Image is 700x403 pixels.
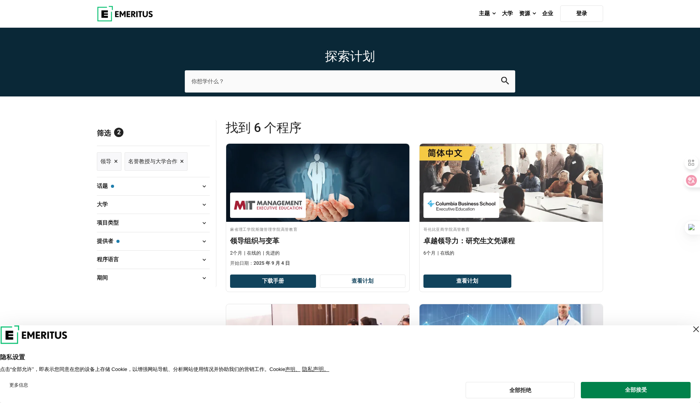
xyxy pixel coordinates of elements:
[576,10,587,16] font: 登录
[423,237,515,245] font: 卓越领导力：研究生文凭课程
[97,235,210,247] button: 提供者
[352,278,373,284] font: 查看计划
[325,49,350,64] font: 探索
[97,254,210,266] button: 程序语言
[226,304,409,382] img: 商业管理研究生文凭（电子学习）| 在线领导力课程
[180,157,184,165] font: ×
[125,152,187,171] a: 名誉教授与大学合作 ×
[97,180,210,192] button: 话题
[97,238,113,244] font: 提供者
[247,250,261,256] font: 在线的
[320,275,406,288] a: 查看计划
[97,217,210,229] button: 项目类型
[117,128,121,136] font: 2
[427,196,495,214] img: 哥伦比亚商学院高管教育
[97,272,210,284] button: 期间
[114,157,118,165] font: ×
[185,129,210,139] a: 全部重置
[97,275,108,281] font: 期间
[542,10,553,16] font: 企业
[97,183,108,189] font: 话题
[423,226,470,232] font: 哥伦比亚商学院高管教育
[456,278,478,284] font: 查看计划
[350,49,375,64] font: 计划
[128,158,177,164] font: 名誉教授与大学合作
[226,144,409,222] img: 领导组织与变革 | 在线领导力课程
[502,10,513,16] font: 大学
[423,250,436,256] font: 6个月
[97,201,108,207] font: 大学
[185,70,515,92] input: 搜索页面
[97,129,111,137] font: 筛选
[254,260,290,266] font: 2025 年 9 月 4 日
[519,10,530,16] font: 资源
[501,79,509,86] a: 搜索
[226,120,302,135] font: 找到 6 个程序
[230,237,279,245] font: 领导组织与变革
[420,304,603,382] img: 领导力研究生文凭（电子学习）| 在线领导力课程
[423,275,511,288] a: 查看计划
[97,219,119,226] font: 项目类型
[97,199,210,210] button: 大学
[230,226,298,232] font: 麻省理工学院斯隆管理学院高管教育
[230,260,254,266] font: 开始日期：
[97,152,121,171] a: 领导 ×
[97,256,119,262] font: 程序语言
[420,144,603,222] img: 卓越领导力：研究生课程 |在线领导力课程
[100,158,111,164] font: 领导
[479,10,490,16] font: 主题
[226,144,409,271] a: 麻省理工学院斯隆管理学院高管培训领导力课程 - 2025 年 9 月 4 日 麻省理工学院斯隆管理学院高管教育 麻省理工学院斯隆管理学院高管教育 领导组织与变革 2个月 在线的 先进的 开始日期...
[420,144,603,260] a: 哥伦比亚商学院高管教育领导力课程 - 哥伦比亚商学院高管教育 哥伦比亚商学院高管教育 卓越领导力：研究生文凭课程 6个月 在线的
[266,250,280,256] font: 先进的
[501,77,509,86] button: 搜索
[560,5,603,22] a: 登录
[230,275,316,288] button: 下载手册
[230,250,242,256] font: 2个月
[234,196,302,214] img: 麻省理工学院斯隆管理学院高管教育
[440,250,454,256] font: 在线的
[262,278,284,284] font: 下载手册
[185,130,210,137] font: 全部重置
